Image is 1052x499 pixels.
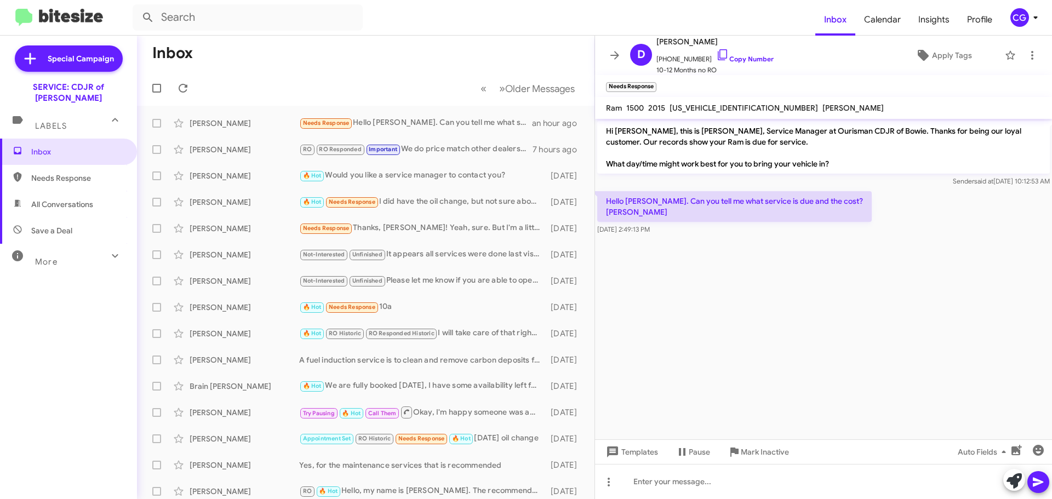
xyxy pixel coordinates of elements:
span: [US_VEHICLE_IDENTIFICATION_NUMBER] [670,103,818,113]
span: Needs Response [303,119,350,127]
span: RO Historic [329,330,361,337]
span: [DATE] 2:49:13 PM [597,225,650,233]
button: Pause [667,442,719,462]
div: [DATE] [545,460,586,471]
span: 2015 [648,103,665,113]
div: an hour ago [532,118,586,129]
div: [PERSON_NAME] [190,354,299,365]
button: CG [1001,8,1040,27]
span: Call Them [368,410,397,417]
span: 🔥 Hot [342,410,361,417]
span: 🔥 Hot [303,198,322,205]
div: [PERSON_NAME] [190,302,299,313]
div: Please let me know if you are able to open the file [299,274,545,287]
div: A fuel induction service is to clean and remove carbon deposits from the engine's fuel and air in... [299,354,545,365]
div: [PERSON_NAME] [190,276,299,286]
div: It appears all services were done last visits you are just approaching the time for oil service. [299,248,545,261]
a: Calendar [855,4,910,36]
button: Next [493,77,581,100]
h1: Inbox [152,44,193,62]
div: [PERSON_NAME] [190,223,299,234]
span: Templates [604,442,658,462]
span: More [35,257,58,267]
span: [PHONE_NUMBER] [656,48,774,65]
div: [DATE] [545,433,586,444]
span: Sender [DATE] 10:12:53 AM [953,177,1050,185]
span: RO [303,487,312,495]
span: said at [974,177,993,185]
div: We do price match other dealerships/shops written estimates. [299,143,533,156]
div: [DATE] [545,249,586,260]
span: 🔥 Hot [319,487,338,495]
div: Hello [PERSON_NAME]. Can you tell me what service is due and the cost? [PERSON_NAME] [299,117,532,129]
div: [DATE] [545,354,586,365]
span: 10-12 Months no RO [656,65,774,76]
div: I will take care of that right now!! Give me a few minutes I am going to reach out to management [299,327,545,340]
input: Search [133,4,363,31]
div: [DATE] [545,302,586,313]
div: [DATE] [545,197,586,208]
div: Yes, for the maintenance services that is recommended [299,460,545,471]
div: We are fully booked [DATE], I have some availability left for [DATE]. [299,380,545,392]
div: 7 hours ago [533,144,586,155]
div: I did have the oil change, but not sure about the engine air filter. What is the cost for that se... [299,196,545,208]
span: Labels [35,121,67,131]
a: Profile [958,4,1001,36]
button: Templates [595,442,667,462]
div: [PERSON_NAME] [190,249,299,260]
div: [PERSON_NAME] [190,486,299,497]
span: Unfinished [352,251,382,258]
span: Appointment Set [303,435,351,442]
div: [PERSON_NAME] [190,144,299,155]
span: 🔥 Hot [452,435,471,442]
div: [PERSON_NAME] [190,118,299,129]
span: Not-Interested [303,277,345,284]
span: Older Messages [505,83,575,95]
span: Not-Interested [303,251,345,258]
div: [PERSON_NAME] [190,328,299,339]
span: Important [369,146,397,153]
nav: Page navigation example [474,77,581,100]
span: 🔥 Hot [303,382,322,389]
span: Try Pausing [303,410,335,417]
div: [PERSON_NAME] [190,170,299,181]
span: Save a Deal [31,225,72,236]
button: Mark Inactive [719,442,798,462]
div: [DATE] [545,486,586,497]
div: [DATE] oil change [299,432,545,445]
div: Would you like a service manager to contact you? [299,169,545,182]
span: « [481,82,487,95]
div: [DATE] [545,407,586,418]
div: [PERSON_NAME] [190,407,299,418]
button: Apply Tags [887,45,999,65]
span: RO Responded Historic [369,330,434,337]
span: RO Historic [358,435,391,442]
div: [DATE] [545,328,586,339]
span: Apply Tags [932,45,972,65]
div: [DATE] [545,381,586,392]
div: Hello, my name is [PERSON_NAME]. The recommended services are cabin and engine air filter, coolan... [299,485,545,497]
div: Thanks, [PERSON_NAME]! Yeah, sure. But I'm a little overwhelmed at the moment. Can that person co... [299,222,545,234]
div: [DATE] [545,223,586,234]
div: CG [1010,8,1029,27]
span: » [499,82,505,95]
a: Copy Number [716,55,774,63]
button: Auto Fields [949,442,1019,462]
span: [PERSON_NAME] [822,103,884,113]
span: Needs Response [303,225,350,232]
div: [PERSON_NAME] [190,433,299,444]
span: Auto Fields [958,442,1010,462]
a: Special Campaign [15,45,123,72]
span: Needs Response [329,303,375,311]
span: Ram [606,103,622,113]
span: Pause [689,442,710,462]
div: [DATE] [545,170,586,181]
span: Insights [910,4,958,36]
a: Inbox [815,4,855,36]
span: Inbox [31,146,124,157]
span: Special Campaign [48,53,114,64]
p: Hi [PERSON_NAME], this is [PERSON_NAME], Service Manager at Ourisman CDJR of Bowie. Thanks for be... [597,121,1050,174]
span: All Conversations [31,199,93,210]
